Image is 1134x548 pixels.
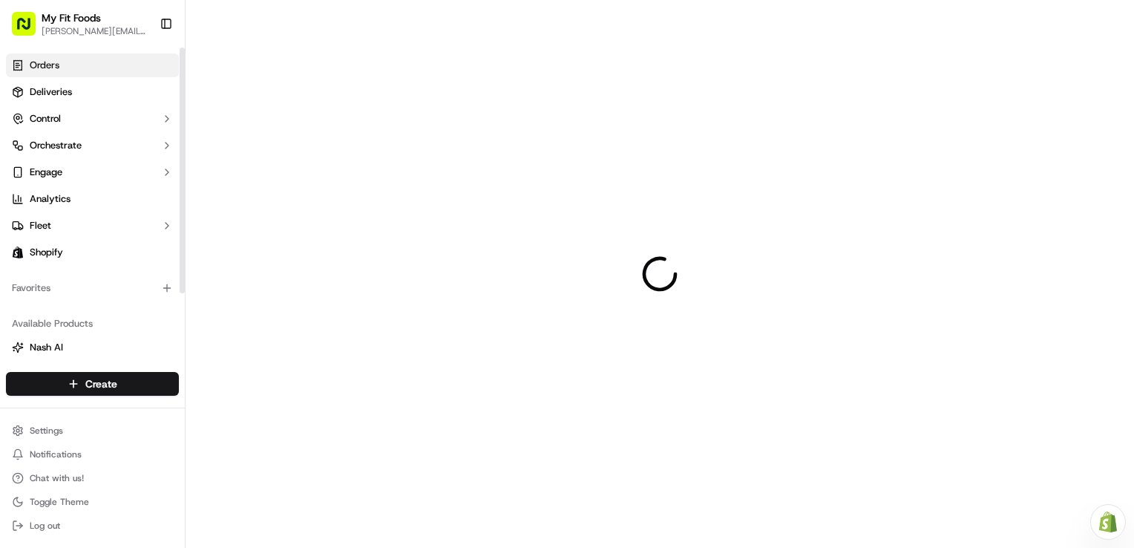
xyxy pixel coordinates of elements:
[15,15,45,45] img: Nash
[30,341,63,354] span: Nash AI
[12,247,24,258] img: Shopify logo
[30,215,114,230] span: Knowledge Base
[85,376,117,391] span: Create
[15,142,42,169] img: 1736555255976-a54dd68f-1ca7-489b-9aae-adbdc363a1c4
[9,209,119,236] a: 📗Knowledge Base
[30,520,60,532] span: Log out
[6,187,179,211] a: Analytics
[30,85,72,99] span: Deliveries
[6,336,179,359] button: Nash AI
[30,425,63,437] span: Settings
[12,341,173,354] a: Nash AI
[6,492,179,512] button: Toggle Theme
[30,112,61,125] span: Control
[6,134,179,157] button: Orchestrate
[30,219,51,232] span: Fleet
[15,59,270,83] p: Welcome 👋
[30,246,63,259] span: Shopify
[6,6,154,42] button: My Fit Foods[PERSON_NAME][EMAIL_ADDRESS][DOMAIN_NAME]
[30,59,59,72] span: Orders
[42,25,148,37] button: [PERSON_NAME][EMAIL_ADDRESS][DOMAIN_NAME]
[6,241,179,264] a: Shopify
[6,515,179,536] button: Log out
[140,215,238,230] span: API Documentation
[6,214,179,238] button: Fleet
[30,496,89,508] span: Toggle Theme
[252,146,270,164] button: Start new chat
[105,251,180,263] a: Powered byPylon
[6,160,179,184] button: Engage
[50,142,243,157] div: Start new chat
[30,139,82,152] span: Orchestrate
[30,192,71,206] span: Analytics
[50,157,188,169] div: We're available if you need us!
[6,107,179,131] button: Control
[6,420,179,441] button: Settings
[6,444,179,465] button: Notifications
[6,80,179,104] a: Deliveries
[6,468,179,489] button: Chat with us!
[119,209,244,236] a: 💻API Documentation
[125,217,137,229] div: 💻
[39,96,267,111] input: Got a question? Start typing here...
[148,252,180,263] span: Pylon
[30,448,82,460] span: Notifications
[6,372,179,396] button: Create
[42,10,101,25] button: My Fit Foods
[30,166,62,179] span: Engage
[15,217,27,229] div: 📗
[6,312,179,336] div: Available Products
[6,53,179,77] a: Orders
[30,472,84,484] span: Chat with us!
[6,276,179,300] div: Favorites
